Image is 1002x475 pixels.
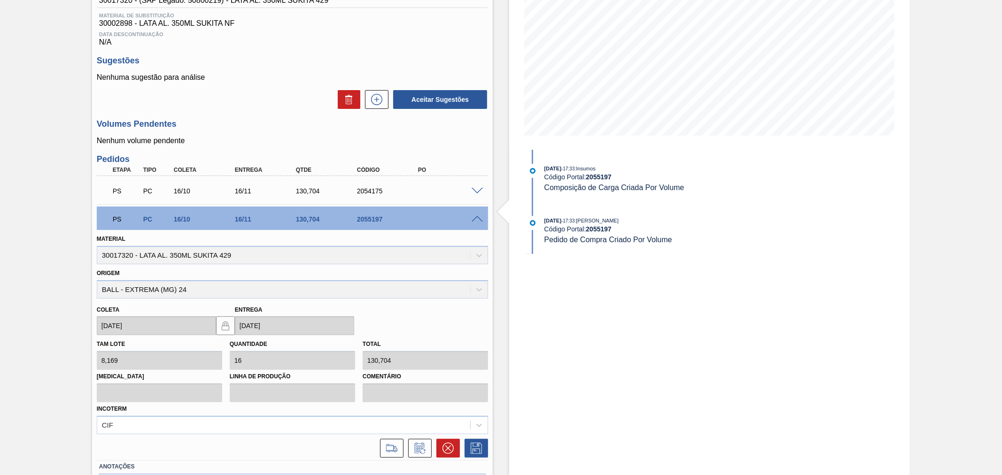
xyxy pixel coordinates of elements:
label: Total [363,341,381,347]
span: - 17:33 [561,166,575,171]
label: Entrega [235,306,263,313]
div: Aceitar Sugestões [388,89,488,110]
div: 2055197 [355,215,424,223]
div: Salvar Pedido [460,439,488,458]
label: Tam lote [97,341,125,347]
div: Tipo [141,167,173,173]
span: [DATE] [544,218,561,223]
div: Entrega [233,167,302,173]
div: N/A [97,28,488,46]
div: Código Portal: [544,173,768,181]
div: 16/10/2025 [171,187,241,195]
div: Cancelar pedido [432,439,460,458]
span: - 17:33 [561,218,575,223]
img: atual [530,168,536,174]
p: PS [113,187,140,195]
span: 30002898 - LATA AL. 350ML SUKITA NF [99,19,486,28]
h3: Volumes Pendentes [97,119,488,129]
strong: 2055197 [586,173,612,181]
div: Informar alteração no pedido [404,439,432,458]
label: Anotações [99,460,486,474]
div: 2054175 [355,187,424,195]
div: Código Portal: [544,225,768,233]
span: : Insumos [575,166,596,171]
div: 130,704 [294,187,363,195]
h3: Pedidos [97,154,488,164]
img: locked [220,320,231,331]
div: Aguardando PC SAP [110,209,143,230]
label: Origem [97,270,120,276]
label: Quantidade [230,341,267,347]
button: Aceitar Sugestões [393,90,487,109]
div: Código [355,167,424,173]
label: [MEDICAL_DATA] [97,370,222,383]
div: Pedido de Compra [141,215,173,223]
div: Qtde [294,167,363,173]
div: Coleta [171,167,241,173]
input: dd/mm/yyyy [235,316,354,335]
label: Incoterm [97,406,127,412]
span: Material de Substituição [99,13,486,18]
span: Composição de Carga Criada Por Volume [544,184,684,192]
div: PO [416,167,485,173]
button: locked [216,316,235,335]
input: dd/mm/yyyy [97,316,216,335]
span: : [PERSON_NAME] [575,218,619,223]
p: PS [113,215,140,223]
div: Etapa [110,167,143,173]
label: Material [97,236,125,242]
label: Coleta [97,306,119,313]
div: 16/10/2025 [171,215,241,223]
div: Aguardando PC SAP [110,181,143,201]
h3: Sugestões [97,56,488,66]
div: Excluir Sugestões [333,90,360,109]
p: Nenhuma sugestão para análise [97,73,488,82]
div: 16/11/2025 [233,187,302,195]
label: Linha de Produção [230,370,355,383]
strong: 2055197 [586,225,612,233]
label: Comentário [363,370,488,383]
span: Pedido de Compra Criado Por Volume [544,236,672,244]
div: 16/11/2025 [233,215,302,223]
span: Data Descontinuação [99,31,486,37]
div: 130,704 [294,215,363,223]
div: Pedido de Compra [141,187,173,195]
img: atual [530,220,536,226]
div: CIF [102,421,113,429]
div: Ir para Composição de Carga [375,439,404,458]
span: [DATE] [544,166,561,171]
p: Nenhum volume pendente [97,137,488,145]
div: Nova sugestão [360,90,388,109]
